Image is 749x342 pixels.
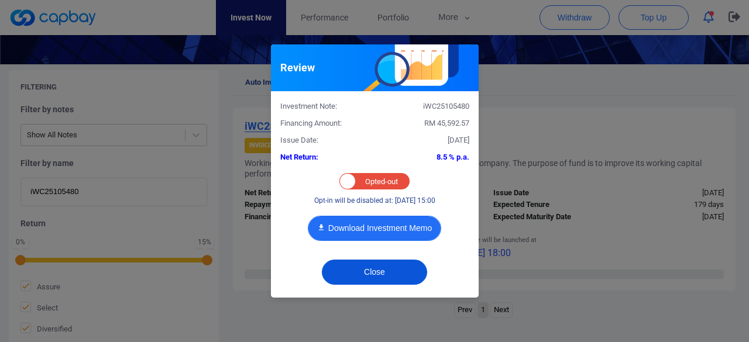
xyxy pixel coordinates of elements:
div: Financing Amount: [272,118,375,130]
div: Issue Date: [272,134,375,147]
h5: Review [280,61,315,75]
div: 8.5 % p.a. [374,151,478,164]
div: [DATE] [374,134,478,147]
button: Download Investment Memo [308,216,441,241]
button: Close [322,260,427,285]
span: RM 45,592.57 [424,119,469,127]
div: iWC25105480 [374,101,478,113]
div: Net Return: [272,151,375,164]
div: Investment Note: [272,101,375,113]
p: Opt-in will be disabled at: [DATE] 15:00 [314,195,435,206]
